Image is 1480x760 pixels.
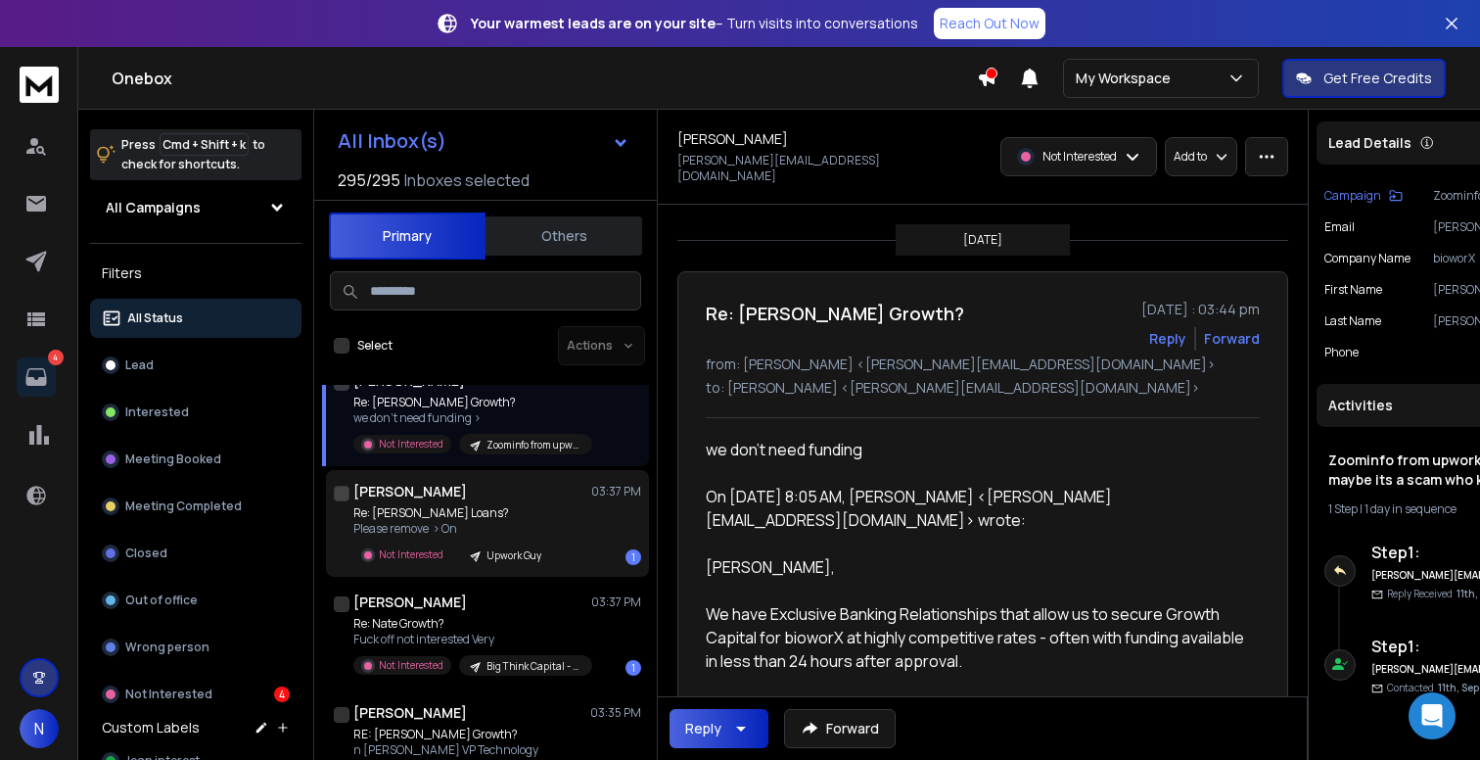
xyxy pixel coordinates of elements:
[670,709,768,748] button: Reply
[338,168,400,192] span: 295 / 295
[90,299,301,338] button: All Status
[106,198,201,217] h1: All Campaigns
[125,546,167,561] p: Closed
[17,357,56,397] a: 4
[112,67,977,90] h1: Onebox
[1076,69,1179,88] p: My Workspace
[486,659,580,674] p: Big Think Capital - LOC
[90,581,301,620] button: Out of office
[591,484,641,499] p: 03:37 PM
[338,131,446,151] h1: All Inbox(s)
[379,437,443,451] p: Not Interested
[590,705,641,721] p: 03:35 PM
[404,168,530,192] h3: Inboxes selected
[90,188,301,227] button: All Campaigns
[940,14,1040,33] p: Reach Out Now
[125,451,221,467] p: Meeting Booked
[353,616,588,632] p: Re: Nate Growth?
[90,487,301,526] button: Meeting Completed
[706,300,964,327] h1: Re: [PERSON_NAME] Growth?
[48,350,64,365] p: 4
[625,549,641,565] div: 1
[353,482,467,501] h1: [PERSON_NAME]
[322,121,645,161] button: All Inbox(s)
[121,135,265,174] p: Press to check for shortcuts.
[1324,282,1382,298] p: First Name
[784,709,896,748] button: Forward
[20,709,59,748] button: N
[90,628,301,667] button: Wrong person
[353,727,553,742] p: RE: [PERSON_NAME] Growth?
[125,593,198,608] p: Out of office
[706,378,1260,398] p: to: [PERSON_NAME] <[PERSON_NAME][EMAIL_ADDRESS][DOMAIN_NAME]>
[1324,313,1381,329] p: Last Name
[1324,219,1355,235] p: Email
[125,499,242,514] p: Meeting Completed
[353,632,588,647] p: Fuck off not interested Very
[1324,188,1381,204] p: Campaign
[1438,681,1479,694] span: 11th, Sep
[963,232,1002,248] p: [DATE]
[90,440,301,479] button: Meeting Booked
[353,703,467,723] h1: [PERSON_NAME]
[706,355,1260,374] p: from: [PERSON_NAME] <[PERSON_NAME][EMAIL_ADDRESS][DOMAIN_NAME]>
[591,594,641,610] p: 03:37 PM
[1282,59,1446,98] button: Get Free Credits
[677,153,977,184] p: [PERSON_NAME][EMAIL_ADDRESS][DOMAIN_NAME]
[353,395,588,410] p: Re: [PERSON_NAME] Growth?
[486,548,541,563] p: Upwork Guy
[90,534,301,573] button: Closed
[1323,69,1432,88] p: Get Free Credits
[274,687,290,702] div: 4
[1204,329,1260,349] div: Forward
[90,675,301,714] button: Not Interested4
[102,718,200,737] h3: Custom Labels
[329,213,486,260] button: Primary
[90,260,301,287] h3: Filters
[1409,692,1456,739] div: Open Intercom Messenger
[1324,345,1359,360] p: Phone
[379,658,443,673] p: Not Interested
[90,346,301,385] button: Lead
[471,14,918,33] p: – Turn visits into conversations
[1364,500,1457,517] span: 1 day in sequence
[1141,300,1260,319] p: [DATE] : 03:44 pm
[685,719,721,738] div: Reply
[353,521,553,537] p: Please remove ￼ > On
[379,547,443,562] p: Not Interested
[1174,149,1207,165] p: Add to
[486,214,642,258] button: Others
[90,393,301,432] button: Interested
[125,687,212,702] p: Not Interested
[357,338,393,354] label: Select
[20,67,59,103] img: logo
[1328,133,1411,153] p: Lead Details
[125,404,189,420] p: Interested
[625,660,641,676] div: 1
[471,14,716,32] strong: Your warmest leads are on your site
[934,8,1045,39] a: Reach Out Now
[677,129,788,149] h1: [PERSON_NAME]
[353,742,553,758] p: n [PERSON_NAME] VP Technology
[1149,329,1186,349] button: Reply
[353,593,467,612] h1: [PERSON_NAME]
[706,485,1244,532] div: On [DATE] 8:05 AM, [PERSON_NAME] <[PERSON_NAME][EMAIL_ADDRESS][DOMAIN_NAME]> wrote:
[1387,681,1479,695] p: Contacted
[125,357,154,373] p: Lead
[1324,251,1411,266] p: Company Name
[1042,149,1117,165] p: Not Interested
[1324,188,1403,204] button: Campaign
[125,640,209,655] p: Wrong person
[353,410,588,426] p: we don’t need funding >
[127,310,183,326] p: All Status
[160,133,249,156] span: Cmd + Shift + k
[486,438,580,452] p: Zoominfo from upwork guy maybe its a scam who knows
[353,505,553,521] p: Re: [PERSON_NAME] Loans?
[1328,500,1358,517] span: 1 Step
